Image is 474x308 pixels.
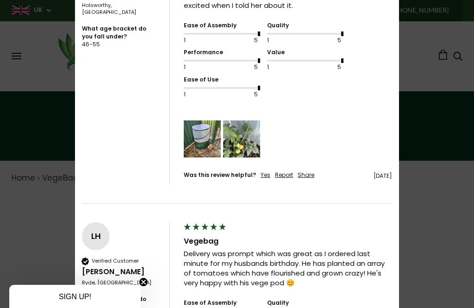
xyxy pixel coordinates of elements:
[184,37,207,44] div: 1
[267,22,341,30] div: Quality
[275,171,293,179] div: Report
[139,277,148,287] button: Close teaser
[184,49,258,57] div: Performance
[184,171,256,179] div: Was this review helpful?
[319,172,392,180] div: [DATE]
[184,63,207,71] div: 1
[82,2,160,16] div: Holsworthy, [GEOGRAPHIC_DATA]
[9,285,141,308] div: SIGN UP!Close teaser
[82,229,110,243] div: LH
[92,258,139,264] div: Verified Customer
[267,49,341,57] div: Value
[267,299,341,307] div: Quality
[223,120,260,157] img: Review Image - Vegebag
[184,91,207,99] div: 1
[82,25,156,41] div: What age bracket do you fall under?
[267,63,291,71] div: 1
[318,37,341,44] div: 5
[184,76,258,84] div: Ease of Use
[261,171,270,179] div: Yes
[318,63,341,71] div: 5
[267,37,291,44] div: 1
[184,22,258,30] div: Ease of Assembly
[184,249,392,288] div: Delivery was prompt which was great as I ordered last minute for my husbands birthday. He has pla...
[82,279,160,286] div: Ryde, [GEOGRAPHIC_DATA]
[234,63,258,71] div: 5
[183,222,227,234] div: 5 star rating
[59,293,91,301] span: SIGN UP!
[234,91,258,99] div: 5
[82,267,160,277] div: [PERSON_NAME]
[184,299,258,307] div: Ease of Assembly
[234,37,258,44] div: 5
[184,236,392,246] div: Vegebag
[223,120,260,157] div: Media uploaded by this customer.
[298,171,314,179] div: Share
[184,120,221,157] div: Media uploaded by this customer.
[184,120,221,157] img: Review Image - Vegebag
[82,41,100,49] div: 46-55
